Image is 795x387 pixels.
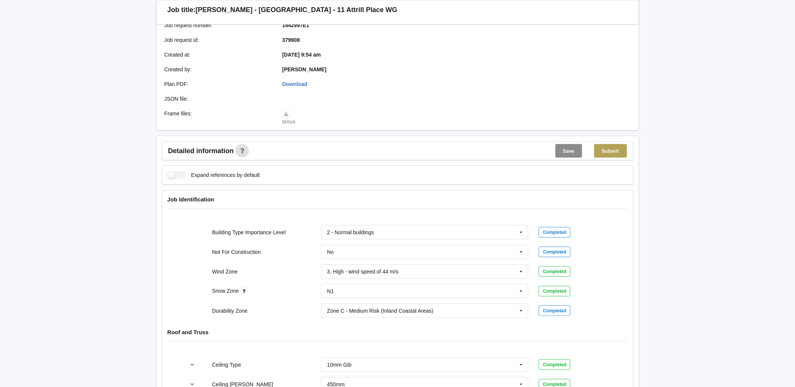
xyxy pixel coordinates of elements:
[212,308,248,314] label: Durability Zone
[159,80,277,88] div: Plan PDF :
[539,306,570,316] div: Completed
[327,308,434,313] div: Zone C - Medium Risk (Inland Coastal Areas)
[168,171,260,179] label: Expand references by default
[168,196,628,203] h4: Job Identification
[212,249,261,255] label: Not For Construction
[282,52,321,58] b: [DATE] 9:54 am
[539,286,570,296] div: Completed
[282,111,296,125] a: Mitek
[212,229,286,235] label: Building Type Importance Level
[282,37,300,43] b: 379908
[327,230,374,235] div: 2 - Normal buildings
[212,269,238,275] label: Wind Zone
[539,247,570,257] div: Completed
[539,359,570,370] div: Completed
[282,81,308,87] a: Download
[327,289,334,294] div: N1
[168,329,628,336] h4: Roof and Truss
[159,51,277,58] div: Created at :
[212,362,241,368] label: Ceiling Type
[159,66,277,73] div: Created by :
[327,249,334,255] div: No
[168,6,196,14] h3: Job title:
[185,358,200,372] button: reference-toggle
[212,288,240,294] label: Snow Zone
[539,266,570,277] div: Completed
[327,269,398,274] div: 3. High - wind speed of 44 m/s
[196,6,398,14] h3: [PERSON_NAME] - [GEOGRAPHIC_DATA] - 11 Attrill Place WG
[159,36,277,44] div: Job request id :
[168,147,234,154] span: Detailed information
[327,362,352,367] div: 10mm Gib
[282,22,309,28] b: 1442997E1
[159,110,277,126] div: Frame files :
[594,144,627,158] button: Submit
[282,66,326,72] b: [PERSON_NAME]
[539,227,570,238] div: Completed
[159,95,277,103] div: JSON file :
[327,382,345,387] div: 450mm
[159,21,277,29] div: Job request number :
